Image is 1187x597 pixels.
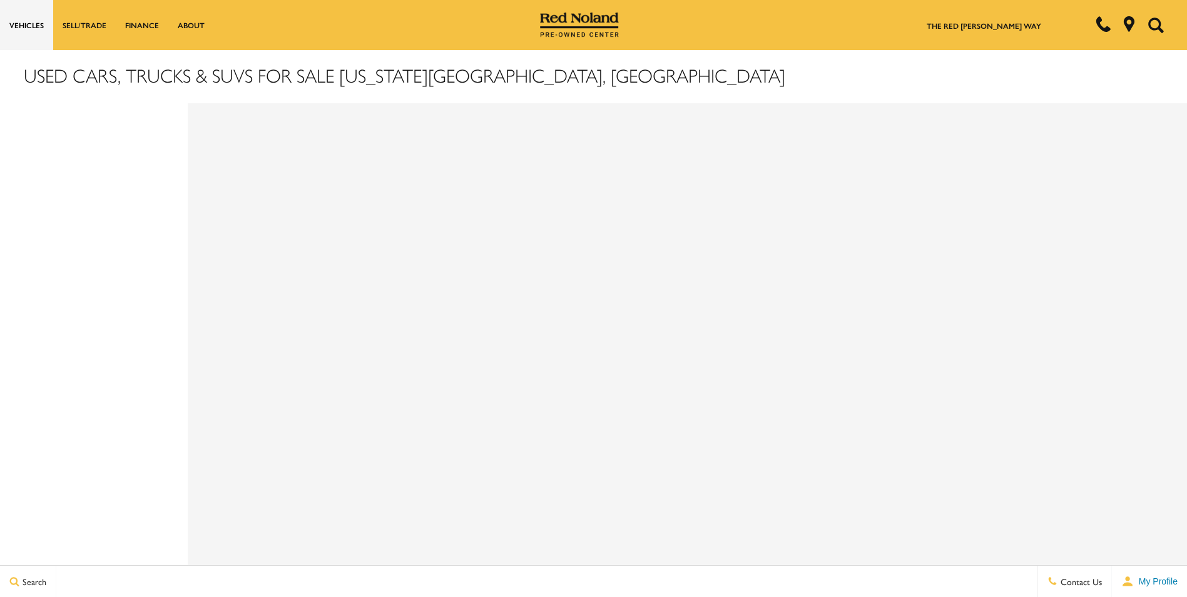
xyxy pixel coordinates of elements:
[927,20,1041,31] a: The Red [PERSON_NAME] Way
[1112,566,1187,597] button: user-profile-menu
[19,575,46,588] span: Search
[1057,575,1102,588] span: Contact Us
[540,17,619,29] a: Red Noland Pre-Owned
[540,13,619,38] img: Red Noland Pre-Owned
[1134,576,1178,586] span: My Profile
[1143,1,1168,49] button: Open the search field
